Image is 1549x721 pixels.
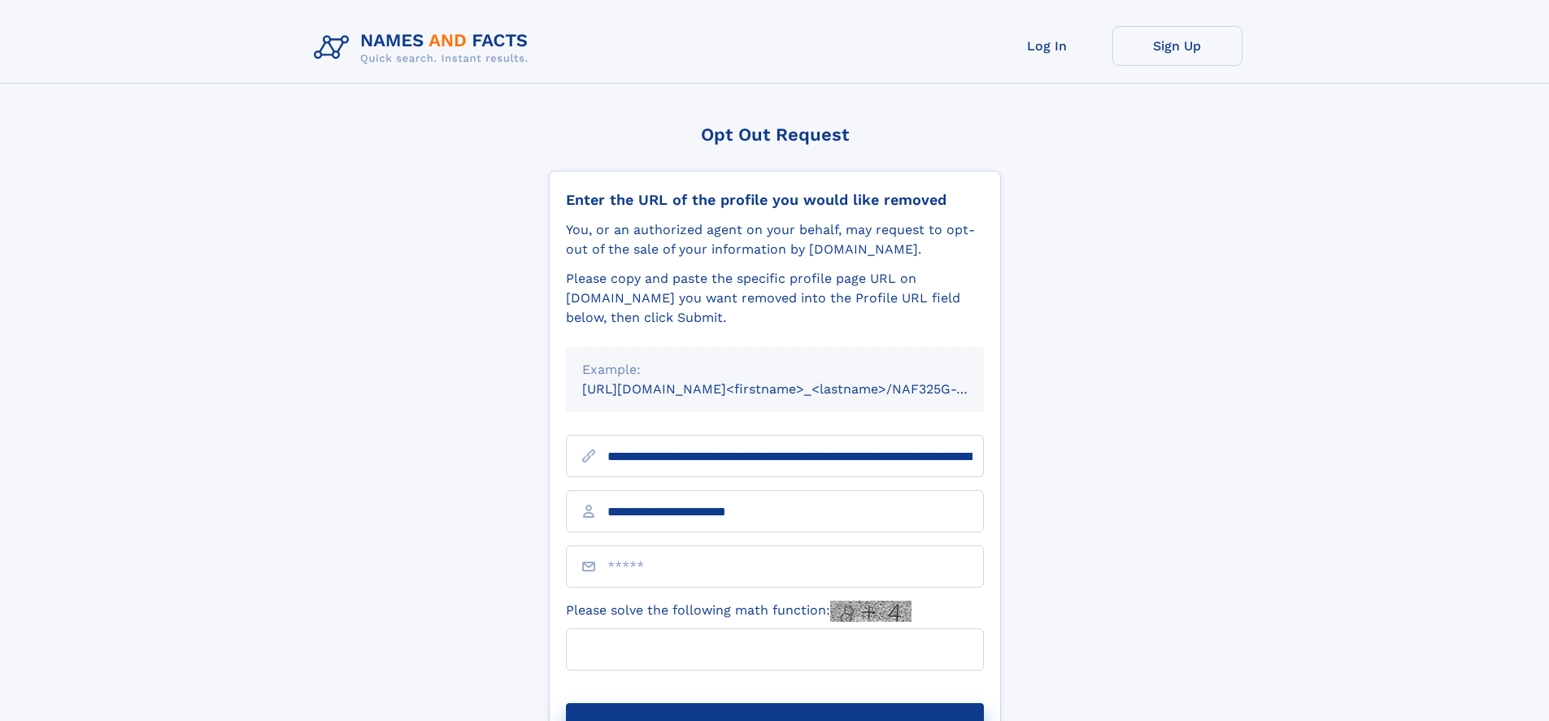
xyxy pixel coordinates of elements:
[549,124,1001,145] div: Opt Out Request
[982,26,1112,66] a: Log In
[582,360,968,380] div: Example:
[582,381,1015,397] small: [URL][DOMAIN_NAME]<firstname>_<lastname>/NAF325G-xxxxxxxx
[566,601,912,622] label: Please solve the following math function:
[566,220,984,259] div: You, or an authorized agent on your behalf, may request to opt-out of the sale of your informatio...
[307,26,542,70] img: Logo Names and Facts
[1112,26,1242,66] a: Sign Up
[566,269,984,328] div: Please copy and paste the specific profile page URL on [DOMAIN_NAME] you want removed into the Pr...
[566,191,984,209] div: Enter the URL of the profile you would like removed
